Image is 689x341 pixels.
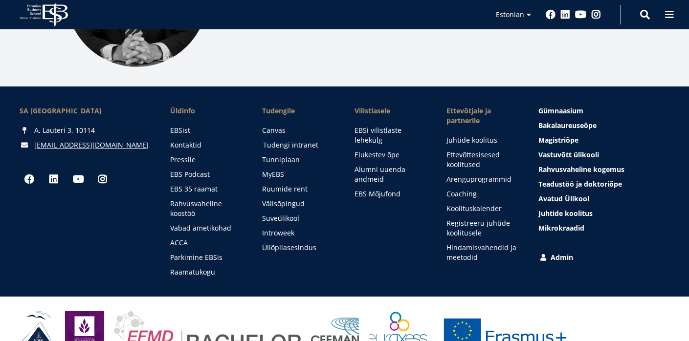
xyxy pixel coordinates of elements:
span: Bakalaureuseõpe [538,121,597,130]
a: Arenguprogrammid [446,174,519,184]
a: Juhtide koolitus [538,209,669,218]
a: Ettevõttesisesed koolitused [446,150,519,170]
a: Facebook [546,10,556,20]
a: Teadustöö ja doktoriõpe [538,179,669,189]
a: Alumni uuenda andmeid [355,165,427,184]
span: Gümnaasium [538,106,583,115]
a: Rahvusvaheline kogemus [538,165,669,174]
a: Avatud Ülikool [538,194,669,204]
a: EBSi vilistlaste lehekülg [355,126,427,145]
span: Rahvusvaheline kogemus [538,165,624,174]
span: Vilistlasele [355,106,427,116]
span: Teadustöö ja doktoriõpe [538,179,622,189]
a: Tudengi intranet [263,140,335,150]
a: Introweek [262,228,334,238]
a: Registreeru juhtide koolitusele [446,218,519,238]
a: EBSist [170,126,243,135]
a: Gümnaasium [538,106,669,116]
a: Suveülikool [262,213,334,223]
span: Ettevõtjale ja partnerile [446,106,519,126]
a: Instagram [93,170,112,189]
a: Koolituskalender [446,204,519,213]
span: Üldinfo [170,106,243,116]
div: SA [GEOGRAPHIC_DATA] [20,106,151,116]
a: Magistriõpe [538,135,669,145]
a: Bakalaureuseõpe [538,121,669,130]
span: Magistriõpe [538,135,578,145]
a: Hindamisvahendid ja meetodid [446,243,519,262]
a: ACCA [170,238,243,248]
a: [EMAIL_ADDRESS][DOMAIN_NAME] [34,140,149,150]
a: Välisõpingud [262,199,334,209]
a: EBS Mõjufond [355,189,427,199]
a: Parkimine EBSis [170,253,243,262]
a: Elukestev õpe [355,150,427,160]
a: Admin [538,253,669,262]
a: Tunniplaan [262,155,334,165]
span: Avatud Ülikool [538,194,589,203]
a: Facebook [20,170,39,189]
a: MyEBS [262,170,334,179]
a: Juhtide koolitus [446,135,519,145]
a: Ruumide rent [262,184,334,194]
a: Tudengile [262,106,334,116]
a: Üliõpilasesindus [262,243,334,253]
a: Rahvusvaheline koostöö [170,199,243,218]
span: Vastuvõtt ülikooli [538,150,599,159]
a: Raamatukogu [170,267,243,277]
a: Youtube [68,170,88,189]
a: Coaching [446,189,519,199]
a: EBS 35 raamat [170,184,243,194]
a: Vabad ametikohad [170,223,243,233]
a: Linkedin [560,10,570,20]
a: Youtube [575,10,586,20]
a: EBS Podcast [170,170,243,179]
span: Mikrokraadid [538,223,584,233]
a: Kontaktid [170,140,243,150]
a: Pressile [170,155,243,165]
a: Vastuvõtt ülikooli [538,150,669,160]
div: A. Lauteri 3, 10114 [20,126,151,135]
a: Mikrokraadid [538,223,669,233]
a: Canvas [262,126,334,135]
span: Juhtide koolitus [538,209,593,218]
a: Linkedin [44,170,64,189]
a: Instagram [591,10,601,20]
